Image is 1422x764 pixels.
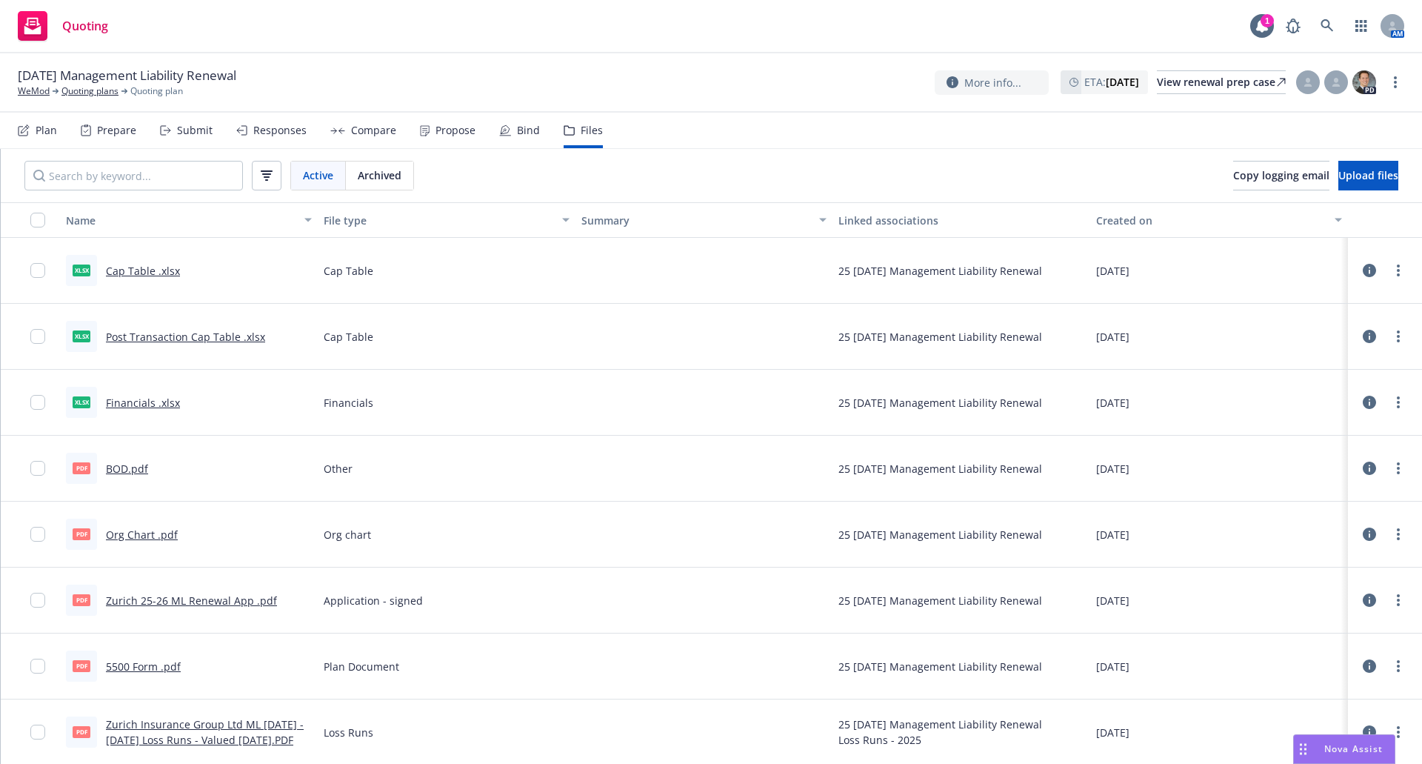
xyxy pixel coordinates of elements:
div: Name [66,213,296,228]
a: Report a Bug [1278,11,1308,41]
a: Quoting [12,5,114,47]
a: Org Chart .pdf [106,528,178,542]
div: 25 [DATE] Management Liability Renewal [838,717,1042,732]
div: View renewal prep case [1157,71,1286,93]
button: Nova Assist [1293,734,1395,764]
a: WeMod [18,84,50,98]
div: 25 [DATE] Management Liability Renewal [838,461,1042,476]
button: Copy logging email [1233,161,1329,190]
span: Plan Document [324,659,399,674]
div: Compare [351,124,396,136]
button: Created on [1090,202,1348,238]
span: xlsx [73,396,90,408]
span: Quoting plan [130,84,183,98]
div: 25 [DATE] Management Liability Renewal [838,659,1042,674]
button: Summary [575,202,833,238]
input: Toggle Row Selected [30,263,45,278]
span: Cap Table [324,263,373,279]
span: [DATE] [1096,725,1129,740]
span: pdf [73,594,90,605]
span: pdf [73,528,90,539]
a: more [1389,328,1407,345]
input: Toggle Row Selected [30,461,45,476]
div: Linked associations [838,213,1084,228]
input: Select all [30,213,45,227]
span: [DATE] [1096,461,1129,476]
span: Org chart [324,527,371,542]
span: Quoting [62,20,108,32]
div: Propose [435,124,475,136]
input: Toggle Row Selected [30,593,45,608]
a: more [1389,525,1407,543]
div: Created on [1096,213,1326,228]
input: Toggle Row Selected [30,329,45,344]
span: Cap Table [324,329,373,345]
span: More info... [964,75,1021,90]
button: Linked associations [832,202,1090,238]
div: 25 [DATE] Management Liability Renewal [838,593,1042,608]
span: Financials [324,395,373,411]
span: xlsx [73,265,90,276]
a: 5500 Form .pdf [106,660,181,674]
div: Submit [177,124,213,136]
div: File type [324,213,553,228]
span: Copy logging email [1233,168,1329,182]
a: more [1389,262,1407,279]
span: Application - signed [324,593,423,608]
a: Cap Table .xlsx [106,264,180,278]
div: 25 [DATE] Management Liability Renewal [838,329,1042,345]
a: Zurich 25-26 ML Renewal App .pdf [106,594,277,608]
input: Toggle Row Selected [30,395,45,410]
span: [DATE] [1096,329,1129,345]
div: Prepare [97,124,136,136]
div: Drag to move [1294,735,1312,763]
div: 25 [DATE] Management Liability Renewal [838,527,1042,542]
span: [DATE] [1096,263,1129,279]
a: Quoting plans [61,84,118,98]
a: Zurich Insurance Group Ltd ML [DATE] - [DATE] Loss Runs - Valued [DATE].PDF [106,717,304,747]
a: Search [1312,11,1342,41]
span: [DATE] [1096,659,1129,674]
button: Upload files [1338,161,1398,190]
span: PDF [73,726,90,737]
a: more [1389,393,1407,411]
a: Switch app [1346,11,1376,41]
div: 25 [DATE] Management Liability Renewal [838,395,1042,411]
a: BOD.pdf [106,462,148,476]
div: Bind [517,124,540,136]
a: more [1389,657,1407,675]
span: [DATE] [1096,527,1129,542]
strong: [DATE] [1106,75,1139,89]
span: Upload files [1338,168,1398,182]
span: Archived [358,167,401,183]
a: more [1389,591,1407,609]
span: pdf [73,462,90,474]
span: pdf [73,660,90,671]
a: View renewal prep case [1157,70,1286,94]
span: Active [303,167,333,183]
a: Post Transaction Cap Table .xlsx [106,330,265,344]
div: Loss Runs - 2025 [838,732,1042,748]
input: Toggle Row Selected [30,725,45,740]
span: ETA : [1084,74,1139,90]
img: photo [1352,70,1376,94]
input: Toggle Row Selected [30,527,45,542]
span: xlsx [73,330,90,342]
button: File type [318,202,575,238]
a: more [1386,73,1404,91]
a: more [1389,723,1407,741]
span: [DATE] [1096,395,1129,411]
div: Responses [253,124,307,136]
button: More info... [935,70,1049,95]
span: [DATE] Management Liability Renewal [18,67,236,84]
a: Financials .xlsx [106,396,180,410]
div: 1 [1261,12,1274,25]
div: Plan [36,124,57,136]
a: more [1389,459,1407,477]
span: Loss Runs [324,725,373,740]
div: Files [581,124,603,136]
button: Name [60,202,318,238]
div: Summary [581,213,811,228]
input: Toggle Row Selected [30,659,45,674]
input: Search by keyword... [24,161,243,190]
